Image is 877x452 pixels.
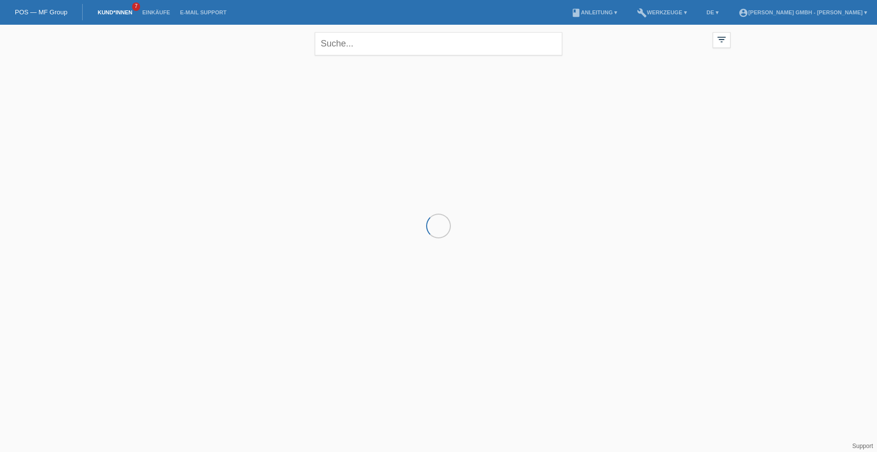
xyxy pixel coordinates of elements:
i: account_circle [738,8,748,18]
a: buildWerkzeuge ▾ [632,9,692,15]
span: 7 [132,2,140,11]
a: Support [852,443,873,450]
a: Einkäufe [137,9,175,15]
a: bookAnleitung ▾ [566,9,622,15]
a: account_circle[PERSON_NAME] GmbH - [PERSON_NAME] ▾ [733,9,872,15]
a: Kund*innen [93,9,137,15]
i: book [571,8,581,18]
i: filter_list [716,34,727,45]
input: Suche... [315,32,562,55]
i: build [637,8,647,18]
a: E-Mail Support [175,9,232,15]
a: DE ▾ [702,9,724,15]
a: POS — MF Group [15,8,67,16]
